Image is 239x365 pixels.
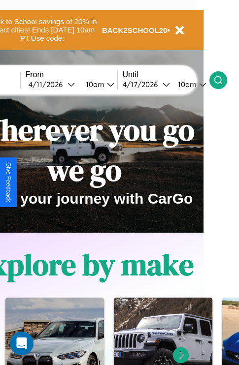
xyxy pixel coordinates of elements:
label: Until [123,70,209,79]
div: 4 / 17 / 2026 [123,80,163,89]
div: Give Feedback [5,162,12,202]
div: 4 / 11 / 2026 [29,80,68,89]
label: From [26,70,117,79]
div: Open Intercom Messenger [10,332,34,355]
div: 10am [173,80,199,89]
button: 4/11/2026 [26,79,78,90]
div: 10am [81,80,107,89]
button: 10am [170,79,209,90]
button: 10am [78,79,117,90]
b: BACK2SCHOOL20 [102,26,168,34]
